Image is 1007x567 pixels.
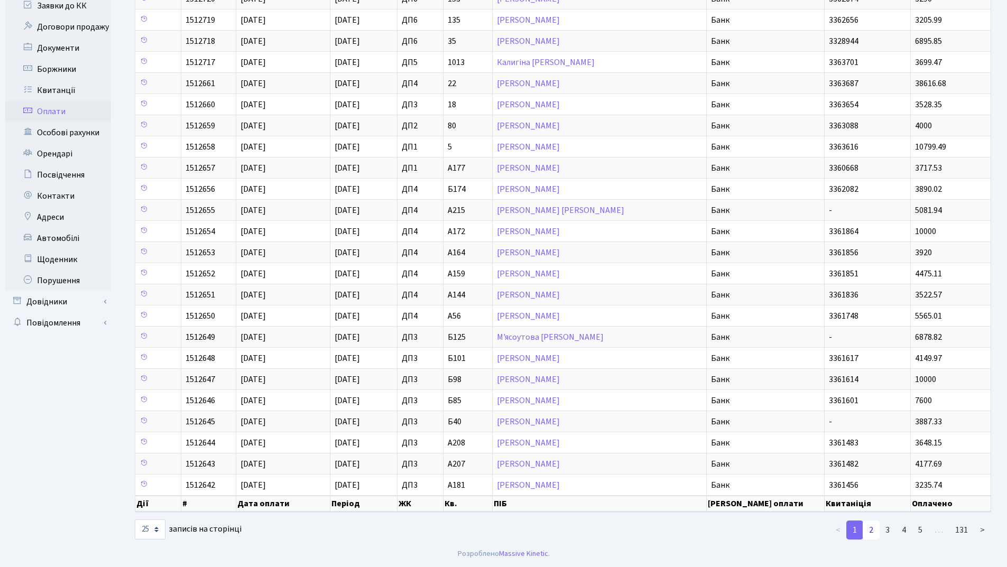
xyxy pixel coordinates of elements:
span: 135 [448,16,488,24]
span: 6895.85 [915,35,942,47]
span: 1512658 [186,141,215,153]
a: [PERSON_NAME] [497,141,560,153]
span: [DATE] [241,352,266,364]
a: [PERSON_NAME] [497,247,560,258]
span: 3363701 [829,58,906,67]
span: 1512644 [186,437,215,449]
span: ДП6 [402,16,438,24]
span: 3205.99 [915,14,942,26]
a: 5 [912,520,929,540]
span: [DATE] [335,268,360,280]
div: Розроблено . [458,548,550,560]
span: 3890.02 [915,183,942,195]
span: Банк [711,396,820,405]
span: ДП4 [402,248,438,257]
span: [DATE] [335,120,360,132]
select: записів на сторінці [135,519,165,540]
span: 1512643 [186,458,215,470]
span: 3361614 [829,375,906,384]
span: [DATE] [335,247,360,258]
label: записів на сторінці [135,519,242,540]
span: [DATE] [241,268,266,280]
span: 3361836 [829,291,906,299]
span: А164 [448,248,488,257]
span: Б174 [448,185,488,193]
span: [DATE] [241,162,266,174]
span: ДП5 [402,58,438,67]
span: [DATE] [241,374,266,385]
span: 1512655 [186,205,215,216]
span: А208 [448,439,488,447]
span: 3363687 [829,79,906,88]
span: 3528.35 [915,99,942,110]
a: [PERSON_NAME] [497,14,560,26]
span: 5 [448,143,488,151]
span: Банк [711,58,820,67]
th: # [181,496,236,512]
span: ДП3 [402,417,438,426]
span: ДП3 [402,375,438,384]
span: ДП6 [402,37,438,45]
a: [PERSON_NAME] [PERSON_NAME] [497,205,624,216]
span: [DATE] [335,479,360,491]
span: 3361864 [829,227,906,236]
span: [DATE] [241,395,266,406]
span: 3363088 [829,122,906,130]
a: Довідники [5,291,111,312]
th: Кв. [444,496,493,512]
span: 38616.68 [915,78,946,89]
span: [DATE] [335,374,360,385]
span: 5565.01 [915,310,942,322]
th: Період [330,496,398,512]
th: Дії [135,496,181,512]
a: [PERSON_NAME] [497,310,560,322]
span: 6878.82 [915,331,942,343]
span: ДП3 [402,333,438,341]
span: 10799.49 [915,141,946,153]
span: 1512650 [186,310,215,322]
a: Калигіна [PERSON_NAME] [497,57,595,68]
a: Повідомлення [5,312,111,333]
span: [DATE] [241,99,266,110]
a: 4 [895,520,912,540]
span: 3920 [915,247,932,258]
span: А215 [448,206,488,215]
span: 1512717 [186,57,215,68]
span: Банк [711,269,820,278]
span: Банк [711,312,820,320]
span: Банк [711,248,820,257]
span: [DATE] [335,310,360,322]
span: ДП1 [402,143,438,151]
span: 18 [448,100,488,109]
span: [DATE] [241,289,266,301]
span: Банк [711,37,820,45]
span: А172 [448,227,488,236]
span: - [829,333,906,341]
a: Особові рахунки [5,122,111,143]
span: 3699.47 [915,57,942,68]
span: [DATE] [241,458,266,470]
a: [PERSON_NAME] [497,395,560,406]
span: Б125 [448,333,488,341]
th: ПІБ [493,496,707,512]
a: [PERSON_NAME] [497,458,560,470]
span: 3361483 [829,439,906,447]
span: [DATE] [335,183,360,195]
span: Банк [711,185,820,193]
span: 3361482 [829,460,906,468]
span: [DATE] [241,78,266,89]
a: М'ясоутова [PERSON_NAME] [497,331,604,343]
a: Квитанції [5,80,111,101]
span: 1512652 [186,268,215,280]
span: [DATE] [241,479,266,491]
a: Щоденник [5,249,111,270]
span: Банк [711,206,820,215]
a: 2 [863,520,880,540]
span: 7600 [915,395,932,406]
a: > [974,520,991,540]
span: 3362656 [829,16,906,24]
span: 3361456 [829,481,906,489]
span: Банк [711,79,820,88]
span: 3717.53 [915,162,942,174]
span: 4149.97 [915,352,942,364]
